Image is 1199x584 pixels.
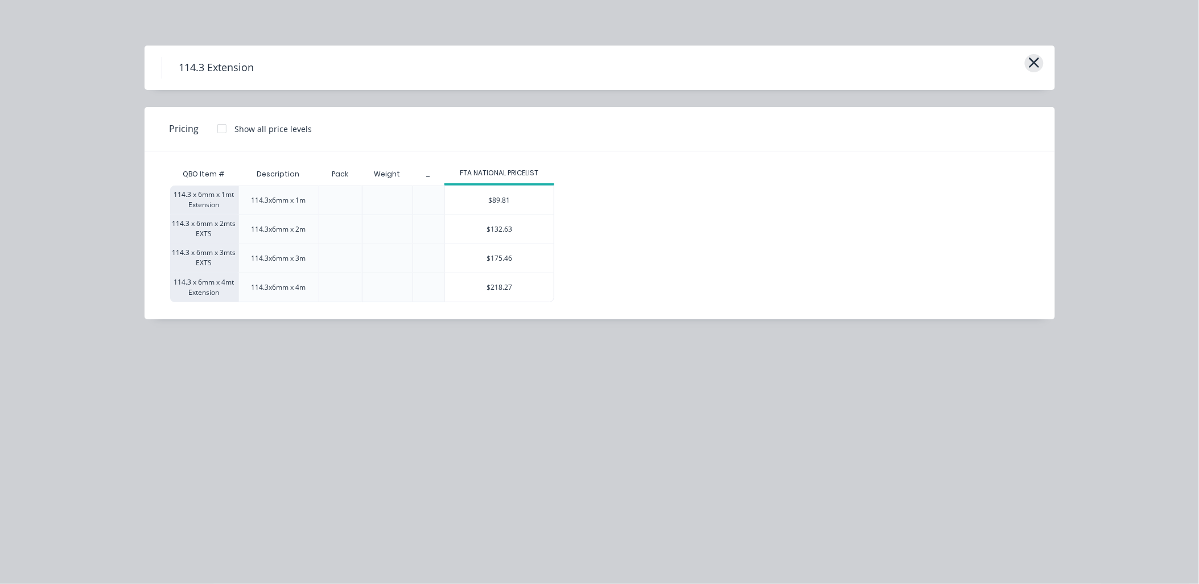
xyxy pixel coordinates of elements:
div: 114.3 x 6mm x 4mt Extension [170,273,238,302]
div: 114.3x6mm x 3m [252,253,306,264]
div: 114.3 x 6mm x 2mts EXTS [170,215,238,244]
div: Show all price levels [235,123,312,135]
div: 114.3x6mm x 2m [252,224,306,235]
div: Weight [365,160,409,188]
span: Pricing [170,122,199,135]
div: $89.81 [445,186,554,215]
div: $218.27 [445,273,554,302]
div: 114.3 x 6mm x 1mt Extension [170,186,238,215]
div: 114.3x6mm x 1m [252,195,306,205]
div: 114.3x6mm x 4m [252,282,306,293]
div: FTA NATIONAL PRICELIST [444,168,554,178]
div: Pack [323,160,357,188]
div: $175.46 [445,244,554,273]
div: Description [248,160,309,188]
div: 114.3 x 6mm x 3mts EXTS [170,244,238,273]
div: $132.63 [445,215,554,244]
div: QBO Item # [170,163,238,186]
div: _ [417,160,440,188]
h4: 114.3 Extension [162,57,271,79]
